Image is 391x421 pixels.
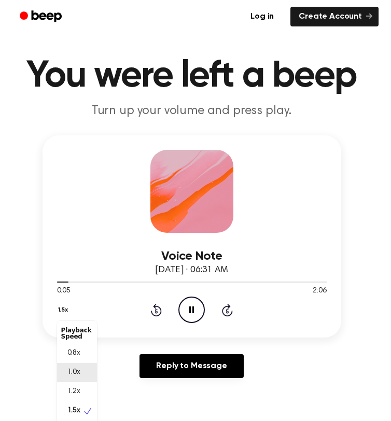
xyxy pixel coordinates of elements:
span: 1.2x [67,386,80,397]
span: 1.0x [67,367,80,378]
span: 1.5x [67,405,80,416]
button: 1.5x [57,301,72,319]
span: 0.8x [67,348,80,359]
div: Playback Speed [57,323,97,344]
